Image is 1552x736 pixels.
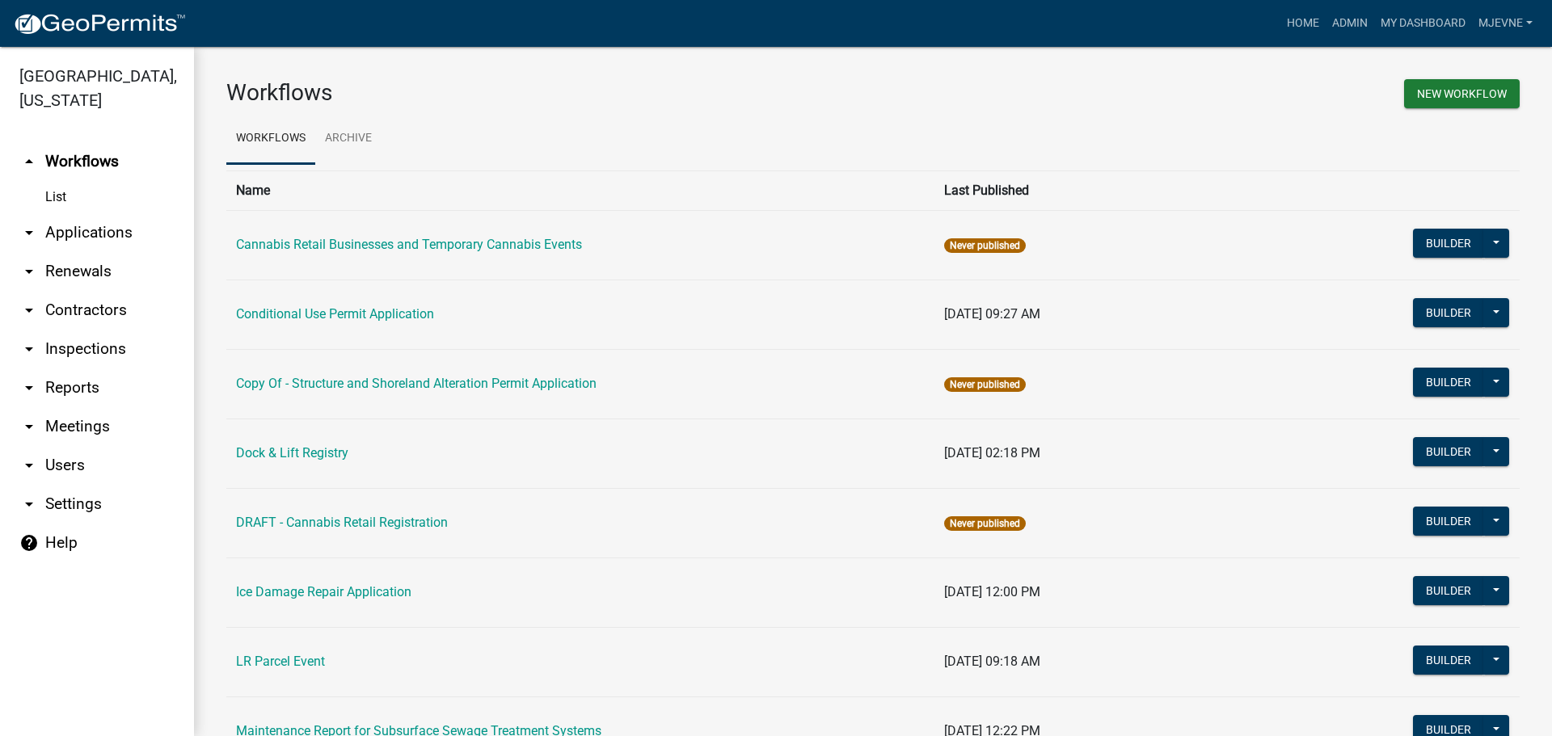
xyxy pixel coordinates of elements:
button: Builder [1413,229,1484,258]
span: [DATE] 09:18 AM [944,654,1040,669]
span: [DATE] 09:27 AM [944,306,1040,322]
i: arrow_drop_down [19,378,39,397]
i: arrow_drop_up [19,152,39,171]
a: Archive [315,113,382,165]
span: Never published [944,377,1026,392]
th: Name [226,170,934,210]
a: Admin [1326,8,1374,39]
a: Dock & Lift Registry [236,445,348,461]
i: arrow_drop_down [19,262,39,281]
i: arrow_drop_down [19,301,39,320]
a: Conditional Use Permit Application [236,306,434,322]
a: Ice Damage Repair Application [236,584,411,599]
a: MJevne [1472,8,1539,39]
a: Copy Of - Structure and Shoreland Alteration Permit Application [236,376,597,391]
a: Workflows [226,113,315,165]
button: Builder [1413,368,1484,397]
span: Never published [944,516,1026,531]
i: arrow_drop_down [19,456,39,475]
button: Builder [1413,298,1484,327]
button: Builder [1413,646,1484,675]
i: arrow_drop_down [19,417,39,436]
span: [DATE] 02:18 PM [944,445,1040,461]
button: New Workflow [1404,79,1520,108]
span: [DATE] 12:00 PM [944,584,1040,599]
a: DRAFT - Cannabis Retail Registration [236,515,448,530]
button: Builder [1413,576,1484,605]
i: arrow_drop_down [19,339,39,359]
button: Builder [1413,437,1484,466]
i: help [19,533,39,553]
th: Last Published [934,170,1309,210]
a: LR Parcel Event [236,654,325,669]
a: My Dashboard [1374,8,1472,39]
span: Never published [944,238,1026,253]
i: arrow_drop_down [19,223,39,242]
a: Cannabis Retail Businesses and Temporary Cannabis Events [236,237,582,252]
i: arrow_drop_down [19,494,39,514]
button: Builder [1413,507,1484,536]
a: Home [1280,8,1326,39]
h3: Workflows [226,79,861,107]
